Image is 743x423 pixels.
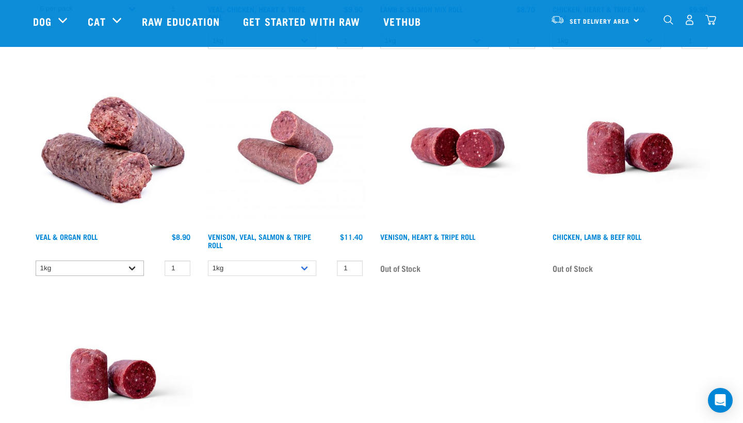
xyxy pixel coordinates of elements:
span: Out of Stock [553,261,593,276]
img: Raw Essentials Venison Heart & Tripe Hypoallergenic Raw Pet Food Bulk Roll Unwrapped [378,68,538,227]
a: Cat [88,13,105,29]
input: 1 [337,261,363,276]
a: Raw Education [132,1,233,42]
img: Veal Organ Mix Roll 01 [33,68,193,227]
span: Out of Stock [380,261,421,276]
div: $11.40 [340,233,363,241]
a: Vethub [373,1,434,42]
img: user.png [684,14,695,25]
span: Set Delivery Area [570,19,629,23]
a: Chicken, Lamb & Beef Roll [553,235,641,238]
input: 1 [165,261,190,276]
img: home-icon-1@2x.png [664,15,673,25]
img: van-moving.png [551,15,564,24]
a: Venison, Veal, Salmon & Tripe Roll [208,235,311,247]
a: Venison, Heart & Tripe Roll [380,235,475,238]
a: Get started with Raw [233,1,373,42]
img: home-icon@2x.png [705,14,716,25]
div: $8.90 [172,233,190,241]
div: Open Intercom Messenger [708,388,733,413]
a: Dog [33,13,52,29]
img: Venison Veal Salmon Tripe 1651 [205,68,365,227]
a: Veal & Organ Roll [36,235,98,238]
img: Raw Essentials Chicken Lamb Beef Bulk Minced Raw Dog Food Roll Unwrapped [550,68,710,227]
